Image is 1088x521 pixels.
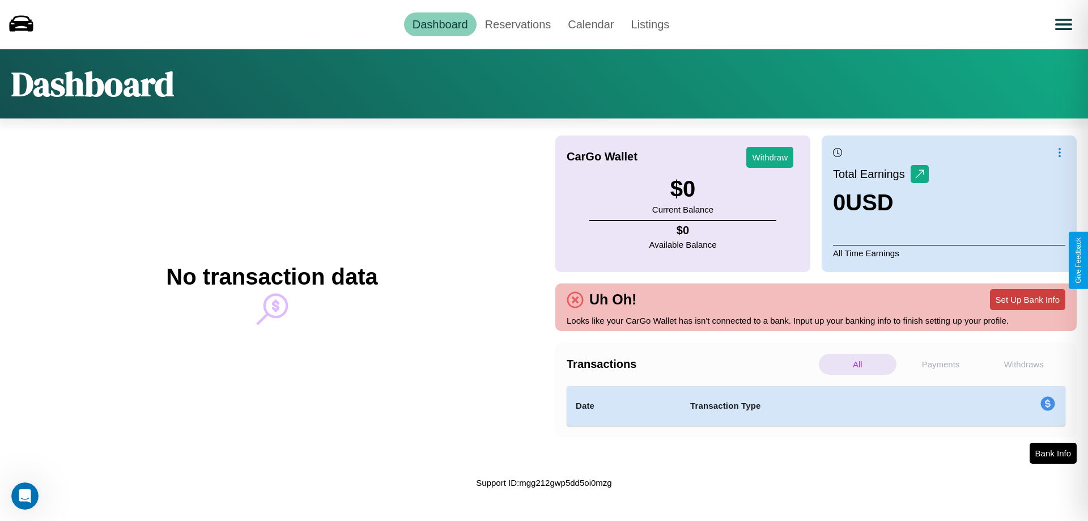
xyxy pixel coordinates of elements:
[819,354,896,375] p: All
[690,399,947,413] h4: Transaction Type
[559,12,622,36] a: Calendar
[567,150,637,163] h4: CarGo Wallet
[404,12,477,36] a: Dashboard
[649,224,717,237] h4: $ 0
[576,399,672,413] h4: Date
[649,237,717,252] p: Available Balance
[833,190,929,215] h3: 0 USD
[902,354,980,375] p: Payments
[166,264,377,290] h2: No transaction data
[584,291,642,308] h4: Uh Oh!
[1048,9,1079,40] button: Open menu
[746,147,793,168] button: Withdraw
[652,202,713,217] p: Current Balance
[622,12,678,36] a: Listings
[833,164,911,184] p: Total Earnings
[11,482,39,510] iframe: Intercom live chat
[567,313,1065,328] p: Looks like your CarGo Wallet has isn't connected to a bank. Input up your banking info to finish ...
[652,176,713,202] h3: $ 0
[567,358,816,371] h4: Transactions
[477,12,560,36] a: Reservations
[567,386,1065,426] table: simple table
[985,354,1062,375] p: Withdraws
[1030,443,1077,464] button: Bank Info
[476,475,611,490] p: Support ID: mgg212gwp5dd5oi0mzg
[990,289,1065,310] button: Set Up Bank Info
[1074,238,1082,283] div: Give Feedback
[11,61,174,107] h1: Dashboard
[833,245,1065,261] p: All Time Earnings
